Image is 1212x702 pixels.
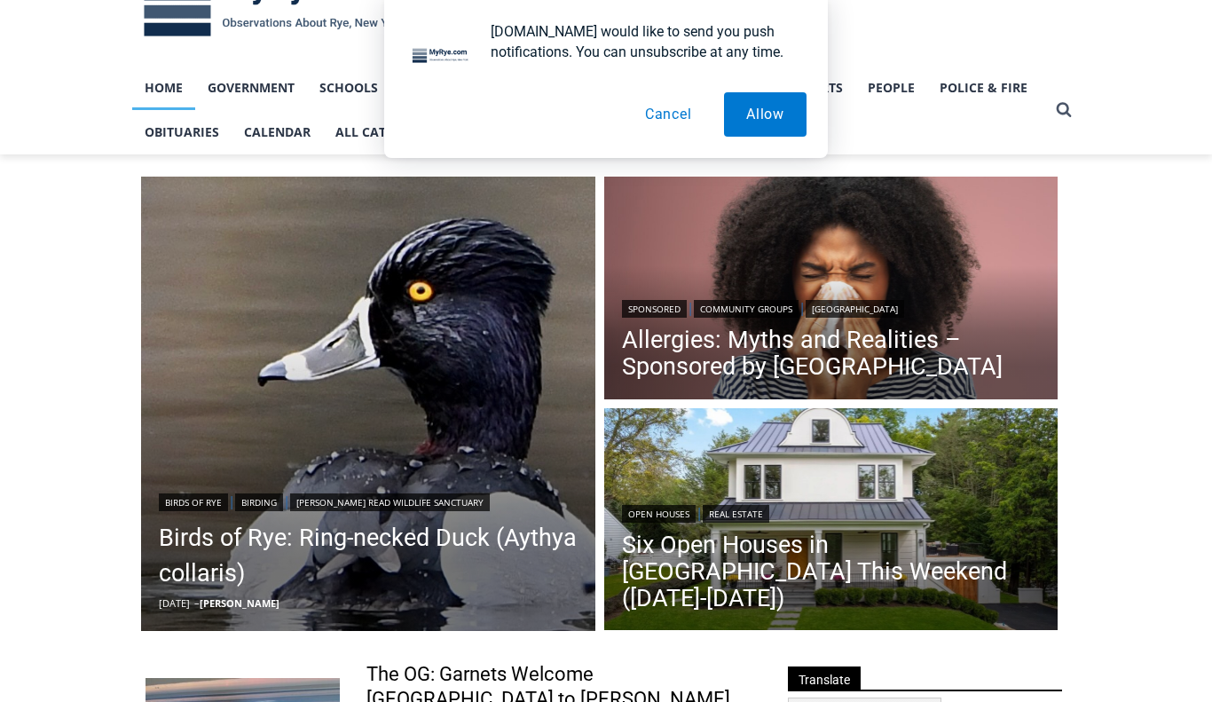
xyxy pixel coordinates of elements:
a: Read More Allergies: Myths and Realities – Sponsored by White Plains Hospital [604,177,1059,404]
img: [PHOTO: Ring-necked Duck (Aythya collaris) at Playland Lake in Rye, New York. Credit: Grace Devine.] [141,177,595,631]
a: [PERSON_NAME] [200,596,279,610]
div: | | [159,490,578,511]
a: [PERSON_NAME] Read Wildlife Sanctuary [290,493,490,511]
time: [DATE] [159,596,190,610]
a: Birds of Rye: Ring-necked Duck (Aythya collaris) [159,520,578,591]
a: Birding [235,493,283,511]
button: Cancel [623,92,714,137]
img: 3 Overdale Road, Rye [604,408,1059,635]
a: [GEOGRAPHIC_DATA] [806,300,904,318]
span: – [194,596,200,610]
a: Read More Birds of Rye: Ring-necked Duck (Aythya collaris) [141,177,595,631]
img: 2025-10 Allergies: Myths and Realities – Sponsored by White Plains Hospital [604,177,1059,404]
a: Community Groups [694,300,799,318]
button: Allow [724,92,807,137]
a: Open Houses [622,505,696,523]
a: Birds of Rye [159,493,228,511]
a: Allergies: Myths and Realities – Sponsored by [GEOGRAPHIC_DATA] [622,327,1041,380]
span: Translate [788,667,861,690]
a: Six Open Houses in [GEOGRAPHIC_DATA] This Weekend ([DATE]-[DATE]) [622,532,1041,611]
a: Sponsored [622,300,687,318]
div: [DOMAIN_NAME] would like to send you push notifications. You can unsubscribe at any time. [476,21,807,62]
a: Read More Six Open Houses in Rye This Weekend (October 4-5) [604,408,1059,635]
img: notification icon [405,21,476,92]
a: Real Estate [703,505,769,523]
div: | | [622,296,1041,318]
div: | [622,501,1041,523]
